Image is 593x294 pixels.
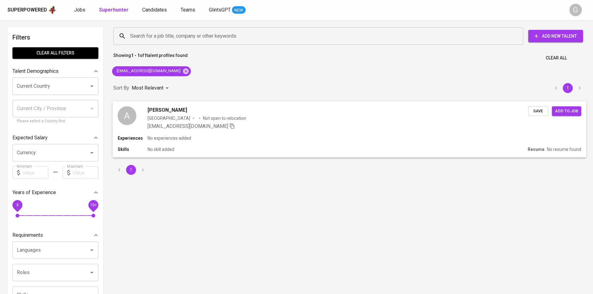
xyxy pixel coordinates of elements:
p: No resume found [547,146,581,152]
p: Experiences [118,135,148,141]
div: G [569,4,582,16]
div: Requirements [12,229,98,241]
nav: pagination navigation [550,83,586,93]
a: Superhunter [99,6,130,14]
p: No skill added [148,146,174,152]
button: Clear All filters [12,47,98,59]
div: Superpowered [7,7,47,14]
button: Open [87,246,96,254]
nav: pagination navigation [113,165,149,175]
p: Requirements [12,231,43,239]
p: Talent Demographics [12,68,59,75]
span: Save [531,107,545,114]
p: Showing of talent profiles found [113,52,188,64]
span: Clear All filters [17,49,93,57]
p: Years of Experience [12,189,56,196]
p: Please select a Country first [17,118,94,124]
h6: Filters [12,32,98,42]
p: Expected Salary [12,134,48,142]
span: Clear All [546,54,567,62]
a: GlintsGPT NEW [209,6,246,14]
button: Add New Talent [528,30,583,42]
p: Resume [528,146,544,152]
p: Sort By [113,84,129,92]
a: Teams [181,6,196,14]
p: No experiences added [148,135,191,141]
span: 10+ [90,203,96,207]
b: 1 [144,53,147,58]
p: Not open to relocation [203,115,246,121]
span: 0 [16,203,18,207]
button: page 1 [126,165,136,175]
a: Jobs [74,6,87,14]
a: A[PERSON_NAME][GEOGRAPHIC_DATA]Not open to relocation[EMAIL_ADDRESS][DOMAIN_NAME] SaveAdd to jobE... [113,101,586,157]
span: NEW [232,7,246,13]
a: Superpoweredapp logo [7,5,57,15]
div: Most Relevant [132,82,171,94]
span: Teams [181,7,195,13]
p: Most Relevant [132,84,163,92]
p: Skills [118,146,148,152]
input: Value [22,166,48,179]
button: Open [87,268,96,277]
b: Superhunter [99,7,129,13]
span: [PERSON_NAME] [148,106,187,114]
div: Years of Experience [12,186,98,199]
div: A [118,106,136,125]
button: page 1 [563,83,573,93]
div: [EMAIL_ADDRESS][DOMAIN_NAME] [112,66,191,76]
span: Jobs [74,7,85,13]
span: Add to job [555,107,578,114]
button: Save [528,106,548,116]
button: Clear All [543,52,569,64]
div: Expected Salary [12,132,98,144]
a: Candidates [142,6,168,14]
span: [EMAIL_ADDRESS][DOMAIN_NAME] [148,123,228,129]
div: Talent Demographics [12,65,98,77]
span: GlintsGPT [209,7,231,13]
input: Value [73,166,98,179]
img: app logo [48,5,57,15]
button: Add to job [552,106,581,116]
b: 1 - 1 [131,53,140,58]
button: Open [87,148,96,157]
span: [EMAIL_ADDRESS][DOMAIN_NAME] [112,68,184,74]
div: [GEOGRAPHIC_DATA] [148,115,190,121]
span: Add New Talent [533,32,578,40]
button: Open [87,82,96,91]
span: Candidates [142,7,167,13]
